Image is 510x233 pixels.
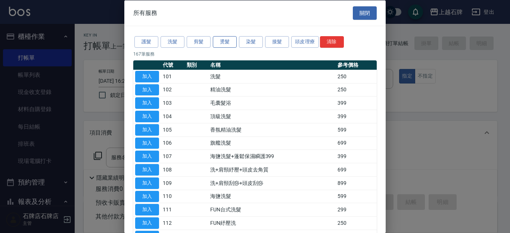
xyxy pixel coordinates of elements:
[161,36,184,48] button: 洗髮
[135,97,159,109] button: 加入
[336,203,377,216] td: 299
[336,110,377,123] td: 399
[336,163,377,176] td: 699
[208,110,336,123] td: 頂級洗髮
[336,149,377,163] td: 399
[161,70,185,83] td: 101
[161,96,185,110] td: 103
[208,70,336,83] td: 洗髮
[135,124,159,135] button: 加入
[161,176,185,190] td: 109
[208,176,336,190] td: 洗+肩頸刮痧+頭皮刮痧
[161,163,185,176] td: 108
[336,136,377,150] td: 699
[208,60,336,70] th: 名稱
[161,123,185,136] td: 105
[133,9,157,16] span: 所有服務
[161,203,185,216] td: 111
[135,217,159,229] button: 加入
[187,36,211,48] button: 剪髮
[161,110,185,123] td: 104
[135,204,159,215] button: 加入
[208,136,336,150] td: 旗艦洗髮
[133,50,377,57] p: 167 筆服務
[208,123,336,136] td: 香氛精油洗髮
[208,216,336,230] td: FUN紓壓洗
[353,6,377,20] button: 關閉
[213,36,237,48] button: 燙髮
[336,83,377,97] td: 250
[135,137,159,149] button: 加入
[135,84,159,95] button: 加入
[161,60,185,70] th: 代號
[161,136,185,150] td: 106
[134,36,158,48] button: 護髮
[161,149,185,163] td: 107
[336,216,377,230] td: 250
[161,190,185,203] td: 110
[185,60,209,70] th: 類別
[208,190,336,203] td: 海鹽洗髮
[336,123,377,136] td: 599
[135,151,159,162] button: 加入
[336,190,377,203] td: 599
[336,60,377,70] th: 參考價格
[208,149,336,163] td: 海鹽洗髮+蓬鬆保濕瞬護399
[161,83,185,97] td: 102
[135,177,159,189] button: 加入
[239,36,263,48] button: 染髮
[320,36,344,48] button: 清除
[161,216,185,230] td: 112
[208,203,336,216] td: FUN台式洗髮
[135,164,159,176] button: 加入
[336,96,377,110] td: 399
[135,191,159,202] button: 加入
[336,70,377,83] td: 250
[336,176,377,190] td: 899
[265,36,289,48] button: 接髮
[135,111,159,122] button: 加入
[208,96,336,110] td: 毛囊髮浴
[208,83,336,97] td: 精油洗髮
[135,70,159,82] button: 加入
[208,163,336,176] td: 洗+肩頸紓壓+頭皮去角質
[291,36,319,48] button: 頭皮理療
